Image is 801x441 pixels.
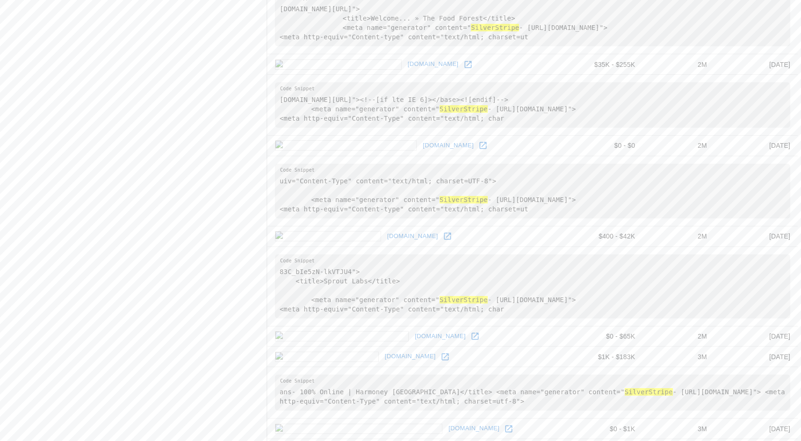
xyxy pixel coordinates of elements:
a: [DOMAIN_NAME] [382,349,438,364]
pre: 83C_bIe5zN-lkVTJU4"> <title>Sprout Labs</title> <meta name="generator" content=" - [URL][DOMAIN_N... [275,254,790,318]
td: $0 - $0 [566,136,642,156]
a: Open harmoney.com.au in new window [438,350,452,364]
a: [DOMAIN_NAME] [405,57,461,72]
iframe: Drift Widget Chat Controller [754,375,790,410]
td: $0 - $1K [566,419,642,439]
img: lyonhousemuseum.com.au icon [275,140,417,151]
a: [DOMAIN_NAME] [446,421,502,436]
td: $0 - $65K [566,326,642,347]
a: Open architectswithoutfrontiers.com.au in new window [502,422,516,436]
a: [DOMAIN_NAME] [385,229,440,244]
td: [DATE] [714,136,798,156]
img: architectswithoutfrontiers.com.au icon [275,424,442,434]
td: 2M [642,326,714,347]
td: [DATE] [714,54,798,75]
td: 2M [642,136,714,156]
img: sproutlabs.com.au icon [275,231,381,241]
td: $400 - $42K [566,226,642,246]
a: Open rossdalehomes.com.au in new window [461,58,475,72]
hl: SilverStripe [440,105,488,113]
img: theshedcompany.com.au icon [275,331,409,341]
pre: ans- 100% Online | Harmoney [GEOGRAPHIC_DATA]</title> <meta name="generator" content=" - [URL][DO... [275,375,790,411]
td: 3M [642,419,714,439]
a: Open theshedcompany.com.au in new window [468,329,482,343]
a: Open lyonhousemuseum.com.au in new window [476,138,490,152]
a: [DOMAIN_NAME] [420,138,476,153]
pre: [DOMAIN_NAME][URL]"><!--[if lte IE 6]></base><![endif]--> <meta name="generator" content=" - [URL... [275,82,790,128]
hl: SilverStripe [440,196,488,203]
img: harmoney.com.au icon [275,352,379,362]
td: $1K - $183K [566,347,642,367]
hl: SilverStripe [625,388,673,396]
a: Open sproutlabs.com.au in new window [440,229,455,243]
td: 2M [642,54,714,75]
td: [DATE] [714,347,798,367]
td: $35K - $255K [566,54,642,75]
td: 2M [642,226,714,246]
td: [DATE] [714,419,798,439]
a: [DOMAIN_NAME] [412,329,468,344]
td: [DATE] [714,326,798,347]
pre: uiv="Content-Type" content="text/html; charset=UTF-8"> <meta name="generator" content=" - [URL][D... [275,164,790,218]
hl: SilverStripe [471,24,519,31]
hl: SilverStripe [440,296,488,304]
img: rossdalehomes.com.au icon [275,59,402,70]
td: [DATE] [714,226,798,246]
td: 3M [642,347,714,367]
